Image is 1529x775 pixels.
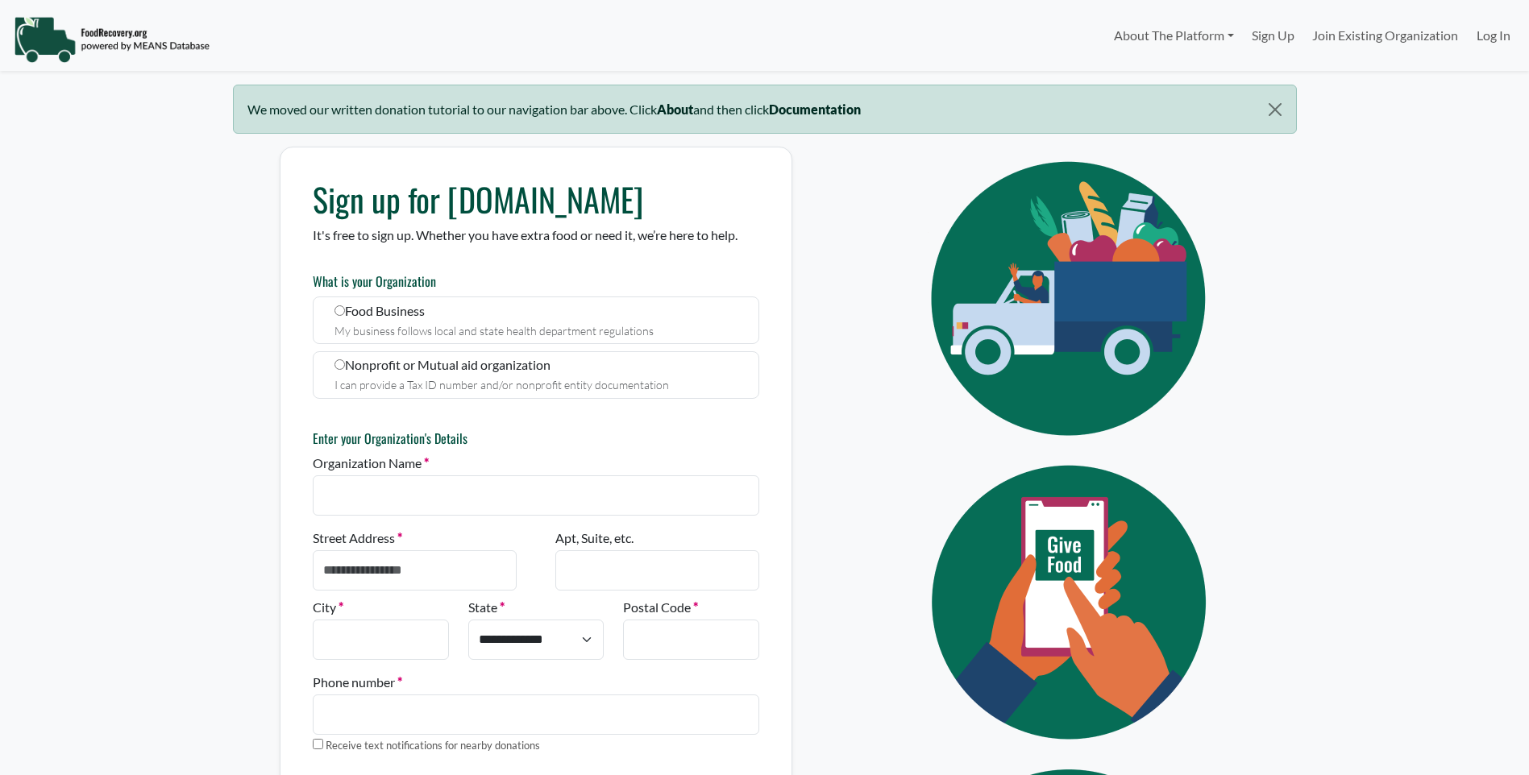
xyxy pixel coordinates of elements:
label: Nonprofit or Mutual aid organization [313,351,759,399]
label: Postal Code [623,598,698,617]
h1: Sign up for [DOMAIN_NAME] [313,180,759,218]
h6: Enter your Organization's Details [313,431,759,446]
b: About [657,102,693,117]
b: Documentation [769,102,861,117]
a: Sign Up [1243,19,1303,52]
input: Food Business My business follows local and state health department regulations [334,305,345,316]
label: Phone number [313,673,402,692]
a: Log In [1468,19,1519,52]
button: Close [1254,85,1295,134]
label: Receive text notifications for nearby donations [326,738,540,754]
a: About The Platform [1104,19,1242,52]
div: We moved our written donation tutorial to our navigation bar above. Click and then click [233,85,1297,134]
img: Eye Icon [895,147,1249,450]
p: It's free to sign up. Whether you have extra food or need it, we’re here to help. [313,226,759,245]
label: Organization Name [313,454,429,473]
small: My business follows local and state health department regulations [334,324,654,338]
h6: What is your Organization [313,274,759,289]
label: Food Business [313,296,759,344]
label: Apt, Suite, etc. [555,528,634,548]
label: State [468,598,505,617]
img: NavigationLogo_FoodRecovery-91c16205cd0af1ed486a0f1a7774a6544ea792ac00100771e7dd3ec7c0e58e41.png [14,15,210,64]
small: I can provide a Tax ID number and/or nonprofit entity documentation [334,378,669,392]
img: Eye Icon [895,450,1249,754]
input: Nonprofit or Mutual aid organization I can provide a Tax ID number and/or nonprofit entity docume... [334,359,345,370]
a: Join Existing Organization [1303,19,1467,52]
label: Street Address [313,528,402,548]
label: City [313,598,343,617]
